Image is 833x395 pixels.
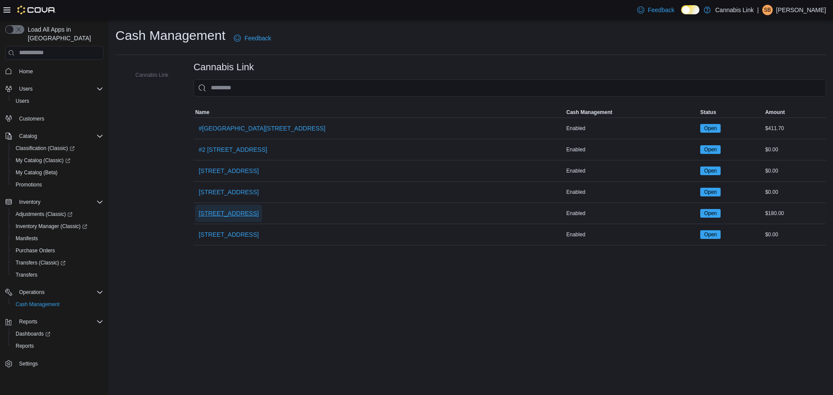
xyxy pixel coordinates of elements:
button: [STREET_ADDRESS] [195,226,262,243]
span: Open [704,167,717,175]
span: Inventory Manager (Classic) [12,221,103,232]
span: [STREET_ADDRESS] [199,230,259,239]
span: Users [16,84,103,94]
span: Reports [12,341,103,351]
div: Enabled [564,187,699,197]
button: Cash Management [9,298,107,310]
span: Customers [19,115,44,122]
span: Adjustments (Classic) [12,209,103,219]
span: Dashboards [16,330,50,337]
div: $0.00 [764,144,826,155]
button: Home [2,65,107,78]
button: Manifests [9,232,107,245]
span: Inventory Manager (Classic) [16,223,87,230]
a: Dashboards [12,329,54,339]
h3: Cannabis Link [193,62,254,72]
span: Reports [16,317,103,327]
button: Catalog [2,130,107,142]
span: Users [19,85,33,92]
span: Open [700,145,721,154]
button: Inventory [16,197,44,207]
span: Catalog [16,131,103,141]
a: Settings [16,359,41,369]
a: My Catalog (Classic) [12,155,74,166]
button: [STREET_ADDRESS] [195,205,262,222]
span: Purchase Orders [16,247,55,254]
a: Home [16,66,36,77]
span: Classification (Classic) [12,143,103,153]
span: Amount [765,109,785,116]
a: Customers [16,114,48,124]
div: Enabled [564,144,699,155]
span: Dashboards [12,329,103,339]
span: Manifests [12,233,103,244]
button: Settings [2,357,107,370]
span: Transfers (Classic) [12,258,103,268]
div: $0.00 [764,229,826,240]
span: Classification (Classic) [16,145,75,152]
span: Transfers [12,270,103,280]
span: Cash Management [12,299,103,310]
span: Manifests [16,235,38,242]
span: My Catalog (Beta) [16,169,58,176]
div: Enabled [564,123,699,134]
button: Reports [16,317,41,327]
span: Inventory [16,197,103,207]
a: Inventory Manager (Classic) [12,221,91,232]
p: | [757,5,759,15]
span: SB [764,5,771,15]
a: Feedback [634,1,678,19]
span: Purchase Orders [12,245,103,256]
span: Adjustments (Classic) [16,211,72,218]
button: Amount [764,107,826,118]
a: Adjustments (Classic) [9,208,107,220]
span: Transfers [16,271,37,278]
span: Home [19,68,33,75]
span: Users [16,98,29,104]
a: Classification (Classic) [12,143,78,153]
div: Enabled [564,208,699,219]
span: Home [16,66,103,77]
span: [STREET_ADDRESS] [199,166,259,175]
span: Cash Management [566,109,612,116]
span: Open [700,188,721,196]
button: Name [193,107,564,118]
a: Cash Management [12,299,63,310]
span: Cash Management [16,301,59,308]
a: My Catalog (Classic) [9,154,107,166]
span: Settings [19,360,38,367]
button: Reports [9,340,107,352]
span: Settings [16,358,103,369]
span: Cannabis Link [135,72,168,78]
button: Purchase Orders [9,245,107,257]
p: Cannabis Link [715,5,754,15]
div: Enabled [564,229,699,240]
a: Reports [12,341,37,351]
span: Customers [16,113,103,124]
div: $0.00 [764,187,826,197]
div: Stephii Belliveau [762,5,773,15]
span: #2 [STREET_ADDRESS] [199,145,267,154]
button: #2 [STREET_ADDRESS] [195,141,271,158]
span: Open [704,231,717,238]
span: Reports [19,318,37,325]
a: Transfers [12,270,41,280]
button: Promotions [9,179,107,191]
a: Transfers (Classic) [9,257,107,269]
span: Feedback [244,34,271,42]
span: My Catalog (Classic) [12,155,103,166]
span: [STREET_ADDRESS] [199,209,259,218]
a: Inventory Manager (Classic) [9,220,107,232]
button: Cash Management [564,107,699,118]
div: $411.70 [764,123,826,134]
button: Status [699,107,764,118]
div: $0.00 [764,166,826,176]
button: Operations [2,286,107,298]
a: Dashboards [9,328,107,340]
span: Load All Apps in [GEOGRAPHIC_DATA] [24,25,103,42]
span: Open [704,124,717,132]
a: Users [12,96,33,106]
div: $180.00 [764,208,826,219]
span: Name [195,109,210,116]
